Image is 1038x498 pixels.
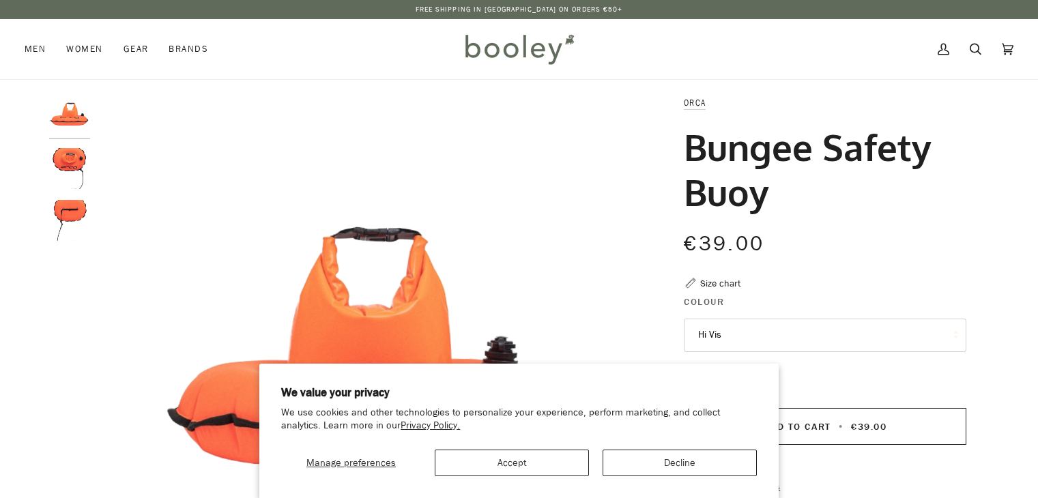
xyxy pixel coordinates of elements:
span: Add to Cart [764,420,831,433]
img: Orca Bungee Safety Buoy Hi Viz - Booley Galway [49,200,90,241]
button: Hi Vis [684,319,966,352]
span: €39.00 [851,420,886,433]
img: Booley [459,29,579,69]
a: Orca [684,97,706,108]
img: Orca Bungee Safety Buoy Hi Viz - Booley Galway [49,96,90,136]
a: Brands [158,19,218,79]
button: Manage preferences [281,450,421,476]
span: • [835,420,848,433]
span: Women [66,42,102,56]
h2: We value your privacy [281,385,757,400]
a: Privacy Policy. [401,419,460,432]
span: Colour [684,295,724,309]
a: Gear [113,19,159,79]
span: Gear [124,42,149,56]
button: Accept [435,450,589,476]
button: Add to Cart • €39.00 [684,408,966,445]
a: Men [25,19,56,79]
div: Size chart [700,276,740,291]
a: Women [56,19,113,79]
img: Orca Bungee Safety Buoy Hi Viz - Booley Galway [49,148,90,189]
p: Free Shipping in [GEOGRAPHIC_DATA] on Orders €50+ [416,4,623,15]
a: More payment options [684,480,966,495]
p: We use cookies and other technologies to personalize your experience, perform marketing, and coll... [281,407,757,433]
h1: Bungee Safety Buoy [684,124,956,214]
span: Manage preferences [306,456,396,469]
span: Brands [169,42,208,56]
button: Decline [603,450,757,476]
span: €39.00 [684,230,764,258]
span: Men [25,42,46,56]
